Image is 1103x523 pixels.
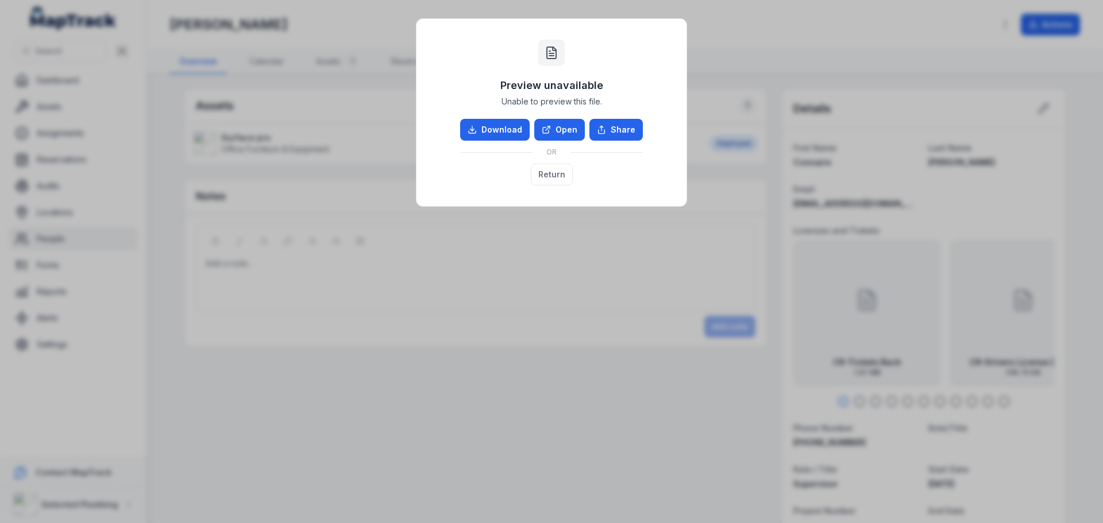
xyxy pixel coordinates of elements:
span: Unable to preview this file. [502,96,602,107]
a: Download [460,119,530,141]
div: OR [460,141,643,164]
h3: Preview unavailable [500,78,603,94]
button: Return [531,164,573,185]
a: Open [534,119,585,141]
button: Share [589,119,643,141]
